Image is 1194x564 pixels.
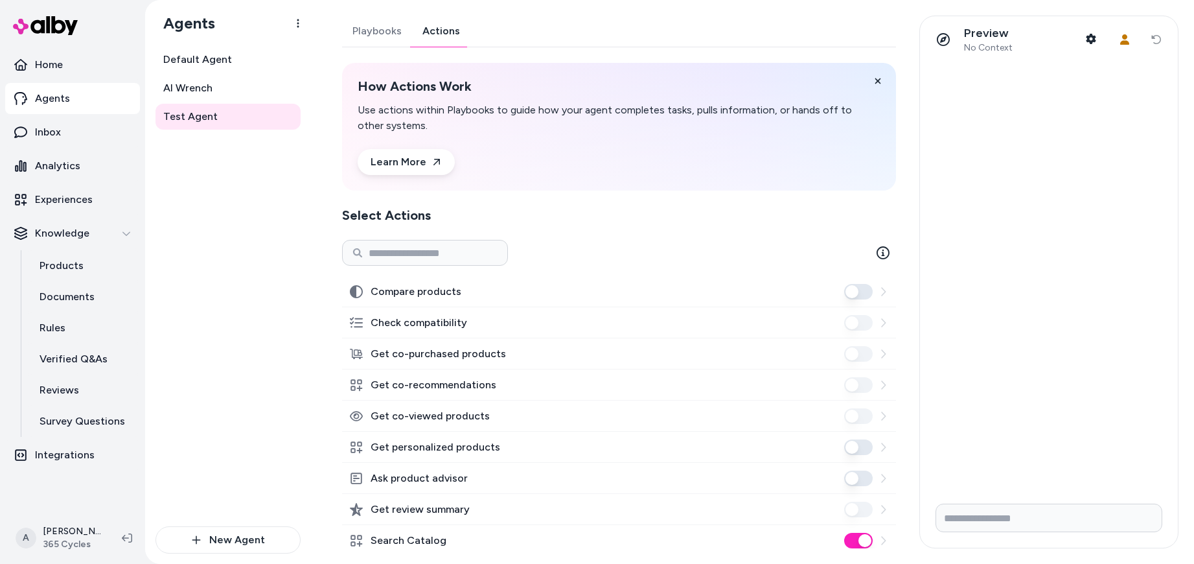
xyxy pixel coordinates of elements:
[5,150,140,182] a: Analytics
[371,315,467,331] label: Check compatibility
[155,75,301,101] a: AI Wrench
[412,16,470,47] a: Actions
[153,14,215,33] h1: Agents
[43,538,101,551] span: 365 Cycles
[371,533,446,548] label: Search Catalog
[40,258,84,274] p: Products
[155,104,301,130] a: Test Agent
[342,16,412,47] a: Playbooks
[27,375,140,406] a: Reviews
[40,320,65,336] p: Rules
[155,526,301,554] button: New Agent
[35,447,95,463] p: Integrations
[163,80,212,96] span: AI Wrench
[5,184,140,215] a: Experiences
[964,42,1013,54] span: No Context
[163,109,218,124] span: Test Agent
[358,102,855,134] p: Use actions within Playbooks to guide how your agent completes tasks, pulls information, or hands...
[371,346,506,362] label: Get co-purchased products
[358,78,855,95] h2: How Actions Work
[964,26,1013,41] p: Preview
[35,57,63,73] p: Home
[35,91,70,106] p: Agents
[43,525,101,538] p: [PERSON_NAME]
[371,502,470,517] label: Get review summary
[27,281,140,312] a: Documents
[35,226,89,241] p: Knowledge
[5,83,140,114] a: Agents
[40,382,79,398] p: Reviews
[27,406,140,437] a: Survey Questions
[371,440,500,455] label: Get personalized products
[35,158,80,174] p: Analytics
[35,192,93,207] p: Experiences
[163,52,232,67] span: Default Agent
[155,47,301,73] a: Default Agent
[936,504,1162,532] input: Write your prompt here
[358,149,455,175] a: Learn More
[8,517,111,559] button: A[PERSON_NAME]365 Cycles
[5,49,140,80] a: Home
[5,117,140,148] a: Inbox
[27,250,140,281] a: Products
[40,351,108,367] p: Verified Q&As
[40,414,125,429] p: Survey Questions
[371,408,490,424] label: Get co-viewed products
[371,377,496,393] label: Get co-recommendations
[35,124,61,140] p: Inbox
[40,289,95,305] p: Documents
[27,312,140,344] a: Rules
[16,528,36,548] span: A
[342,206,896,224] h2: Select Actions
[371,284,461,300] label: Compare products
[5,440,140,471] a: Integrations
[5,218,140,249] button: Knowledge
[371,471,468,486] label: Ask product advisor
[13,16,78,35] img: alby Logo
[27,344,140,375] a: Verified Q&As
